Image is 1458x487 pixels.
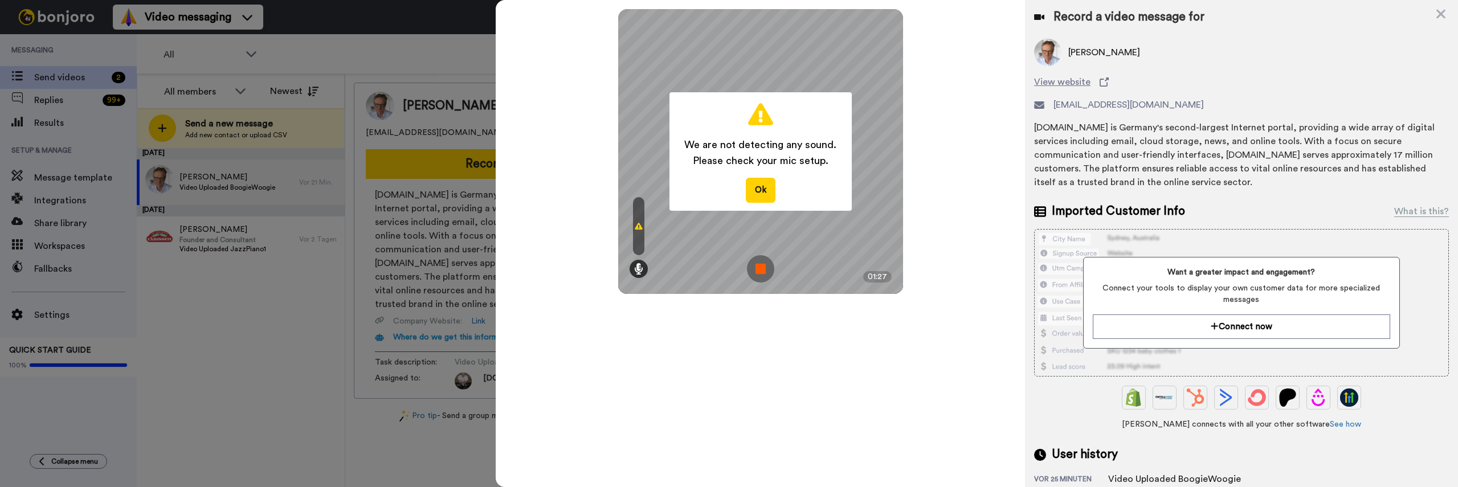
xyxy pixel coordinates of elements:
[1034,121,1449,189] div: [DOMAIN_NAME] is Germany's second-largest Internet portal, providing a wide array of digital serv...
[746,178,775,202] button: Ok
[1217,388,1235,407] img: ActiveCampaign
[1093,314,1390,339] button: Connect now
[1052,446,1118,463] span: User history
[1394,204,1449,218] div: What is this?
[1093,283,1390,305] span: Connect your tools to display your own customer data for more specialized messages
[1053,98,1204,112] span: [EMAIL_ADDRESS][DOMAIN_NAME]
[1340,388,1358,407] img: GoHighLevel
[1108,472,1241,486] div: Video Uploaded BoogieWoogie
[863,271,892,283] div: 01:27
[1093,267,1390,278] span: Want a greater impact and engagement?
[1155,388,1174,407] img: Ontraport
[684,137,836,153] span: We are not detecting any sound.
[1034,419,1449,430] span: [PERSON_NAME] connects with all your other software
[1186,388,1204,407] img: Hubspot
[1309,388,1328,407] img: Drip
[1052,203,1185,220] span: Imported Customer Info
[1248,388,1266,407] img: ConvertKit
[747,255,774,283] img: ic_record_stop.svg
[1034,75,1449,89] a: View website
[1279,388,1297,407] img: Patreon
[1330,420,1361,428] a: See how
[1125,388,1143,407] img: Shopify
[1034,75,1091,89] span: View website
[1034,474,1108,486] div: vor 25 Minuten
[684,153,836,169] span: Please check your mic setup.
